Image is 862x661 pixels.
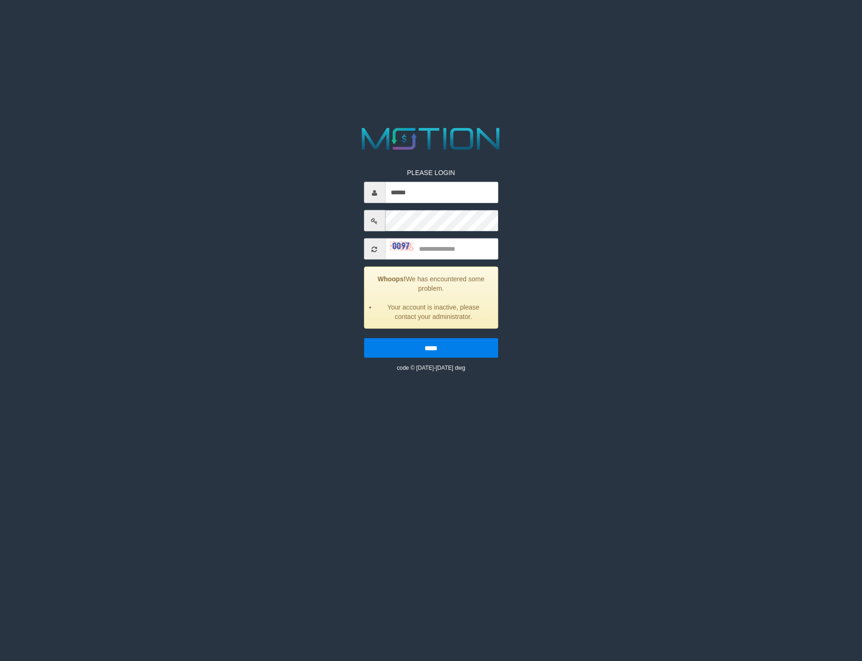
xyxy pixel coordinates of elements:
[390,241,413,251] img: captcha
[355,124,506,154] img: MOTION_logo.png
[378,275,406,283] strong: Whoops!
[397,365,465,371] small: code © [DATE]-[DATE] dwg
[364,168,498,177] p: PLEASE LOGIN
[364,267,498,329] div: We has encountered some problem.
[376,303,491,321] li: Your account is inactive, please contact your administrator.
